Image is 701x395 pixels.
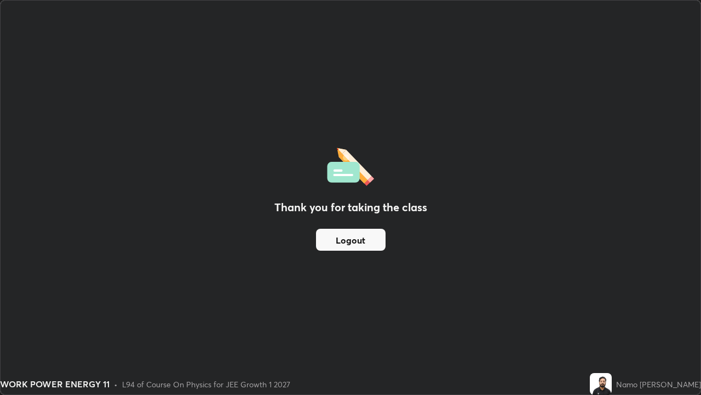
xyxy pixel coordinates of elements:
div: L94 of Course On Physics for JEE Growth 1 2027 [122,379,290,390]
div: Namo [PERSON_NAME] [616,379,701,390]
h2: Thank you for taking the class [274,199,427,216]
img: offlineFeedback.1438e8b3.svg [327,144,374,186]
div: • [114,379,118,390]
button: Logout [316,229,386,251]
img: 436b37f31ff54e2ebab7161bc7e43244.jpg [590,373,612,395]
